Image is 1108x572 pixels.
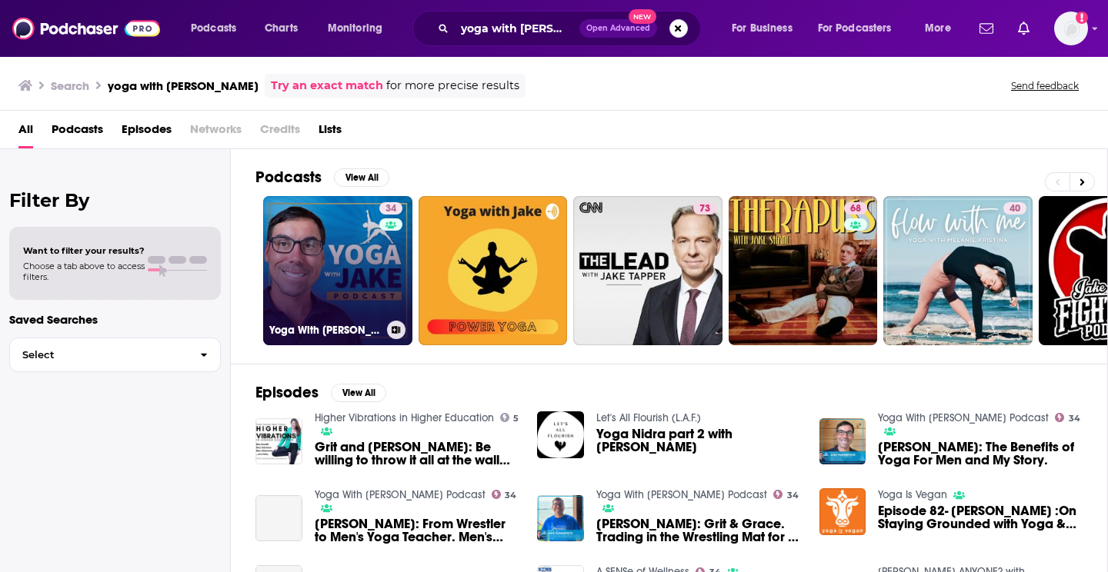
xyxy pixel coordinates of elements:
[10,350,188,360] span: Select
[255,383,386,402] a: EpisodesView All
[317,16,402,41] button: open menu
[693,202,716,214] a: 73
[269,324,381,337] h3: Yoga With [PERSON_NAME] Podcast
[23,245,145,256] span: Want to filter your results?
[12,14,160,43] img: Podchaser - Follow, Share and Rate Podcasts
[9,189,221,211] h2: Filter By
[729,196,878,345] a: 68
[819,418,866,465] img: Jake Panasevich: The Benefits of Yoga For Men and My Story.
[255,383,319,402] h2: Episodes
[108,78,259,93] h3: yoga with [PERSON_NAME]
[818,18,892,39] span: For Podcasters
[315,411,494,424] a: Higher Vibrations in Higher Education
[385,201,396,217] span: 34
[1003,202,1026,214] a: 40
[1054,12,1088,45] img: User Profile
[255,168,389,187] a: PodcastsView All
[51,78,89,93] h3: Search
[18,117,33,148] a: All
[773,490,799,499] a: 34
[315,488,486,501] a: Yoga With Jake Podcast
[23,261,145,282] span: Choose a tab above to access filters.
[9,338,221,372] button: Select
[596,517,801,544] a: Jake Panasevich: Grit & Grace. Trading in the Wrestling Mat for a Yoga Mat. Teaching Men's Yoga &...
[699,201,710,217] span: 73
[596,427,801,454] a: Yoga Nidra part 2 with Jake Pina
[331,384,386,402] button: View All
[386,77,519,95] span: for more precise results
[315,441,519,467] a: Grit and Grace: Be willing to throw it all at the wall with Yoga with Jake
[1006,79,1083,92] button: Send feedback
[1069,415,1080,422] span: 34
[850,201,861,217] span: 68
[1054,12,1088,45] button: Show profile menu
[914,16,970,41] button: open menu
[1055,413,1080,422] a: 34
[455,16,579,41] input: Search podcasts, credits, & more...
[878,504,1083,530] a: Episode 82- Jake Conroy :On Staying Grounded with Yoga & Veganism in Federal Prison
[255,16,307,41] a: Charts
[629,9,656,24] span: New
[878,411,1049,424] a: Yoga With Jake Podcast
[573,196,723,345] a: 73
[190,117,242,148] span: Networks
[1076,12,1088,24] svg: Add a profile image
[265,18,298,39] span: Charts
[122,117,172,148] a: Episodes
[878,441,1083,467] span: [PERSON_NAME]: The Benefits of Yoga For Men and My Story.
[787,492,799,499] span: 34
[579,19,657,38] button: Open AdvancedNew
[596,517,801,544] span: [PERSON_NAME]: Grit & Grace. Trading in the Wrestling Mat for a Yoga Mat. Teaching Men's Yoga & T...
[537,495,584,542] img: Jake Panasevich: Grit & Grace. Trading in the Wrestling Mat for a Yoga Mat. Teaching Men's Yoga &...
[878,504,1083,530] span: Episode 82- [PERSON_NAME] :On Staying Grounded with Yoga & Veganism in [GEOGRAPHIC_DATA]
[537,411,584,458] img: Yoga Nidra part 2 with Jake Pina
[315,441,519,467] span: Grit and [PERSON_NAME]: Be willing to throw it all at the wall with Yoga with [PERSON_NAME]
[1054,12,1088,45] span: Logged in as kkade
[819,488,866,535] img: Episode 82- Jake Conroy :On Staying Grounded with Yoga & Veganism in Federal Prison
[721,16,812,41] button: open menu
[379,202,402,214] a: 34
[263,196,412,345] a: 34Yoga With [PERSON_NAME] Podcast
[271,77,383,95] a: Try an exact match
[844,202,867,214] a: 68
[315,517,519,544] a: Jake Panasevich: From Wrestler to Men's Yoga Teacher. Men's Health, Men's Mental Health and Yoga.
[260,117,300,148] span: Credits
[334,168,389,187] button: View All
[492,490,517,499] a: 34
[732,18,793,39] span: For Business
[500,413,519,422] a: 5
[513,415,519,422] span: 5
[808,16,914,41] button: open menu
[883,196,1033,345] a: 40
[255,418,302,465] img: Grit and Grace: Be willing to throw it all at the wall with Yoga with Jake
[878,488,947,501] a: Yoga Is Vegan
[315,517,519,544] span: [PERSON_NAME]: From Wrestler to Men's Yoga Teacher. Men's Health, Men's Mental Health and Yoga.
[596,488,767,501] a: Yoga With Jake Podcast
[319,117,342,148] a: Lists
[328,18,382,39] span: Monitoring
[255,495,302,542] a: Jake Panasevich: From Wrestler to Men's Yoga Teacher. Men's Health, Men's Mental Health and Yoga.
[925,18,951,39] span: More
[427,11,716,46] div: Search podcasts, credits, & more...
[52,117,103,148] a: Podcasts
[1010,201,1020,217] span: 40
[1012,15,1036,42] a: Show notifications dropdown
[596,411,701,424] a: Let's All Flourish (L.A.F.)
[191,18,236,39] span: Podcasts
[586,25,650,32] span: Open Advanced
[9,312,221,327] p: Saved Searches
[596,427,801,454] span: Yoga Nidra part 2 with [PERSON_NAME]
[973,15,1000,42] a: Show notifications dropdown
[505,492,516,499] span: 34
[180,16,256,41] button: open menu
